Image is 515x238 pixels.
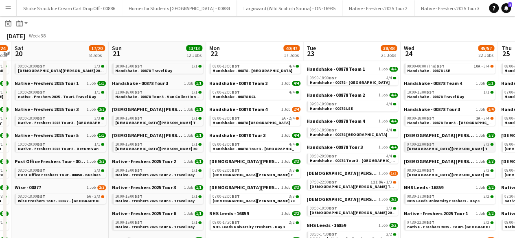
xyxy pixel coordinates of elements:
[310,127,396,137] a: 08:00-18:00BST4/4Handshake - 00878 [GEOGRAPHIC_DATA]
[370,180,378,184] span: 12I
[15,184,106,205] div: Wise - 008771 Job2/308:00-18:00BST5A•2/3Wise Freshers Tour - 00877 - [GEOGRAPHIC_DATA]
[487,185,495,190] span: 2/2
[407,194,493,203] a: 08:30-17:30BST2/2NHS Leeds University Freshers - Day 3
[112,184,203,210] div: Native - Freshers 2025 Tour 31 Job1/110:00-15:00BST1/1Native - Freshers 2025 Tour 3 - Travel Day
[281,159,290,164] span: 1 Job
[292,185,300,190] span: 3/3
[310,180,337,184] span: 07:00-22:00
[115,90,142,94] span: 11:00-16:00
[213,120,290,125] span: Handshake - 00878 Cardiff
[213,64,240,68] span: 08:00-18:00
[476,159,485,164] span: 1 Job
[307,144,398,150] a: Handshake - 00878 Tour 31 Job4/4
[307,118,398,124] a: Handshake - 00878 Team 41 Job4/4
[37,168,45,173] span: BST
[310,80,390,85] span: Handshake - 00878 - Manchester
[379,93,388,98] span: 1 Job
[112,54,203,80] div: Handshake - 00878 Team 41 Job1/110:00-15:00BST1/1Handshake - 00878 Travel Day
[134,90,142,95] span: BST
[97,159,106,164] span: 3/3
[426,90,434,95] span: BST
[232,116,240,121] span: BST
[209,106,300,132] div: Handshake - 00878 Team 41 Job2/408:00-23:00BST5A•2/4Handshake - 00878 [GEOGRAPHIC_DATA]
[94,64,100,68] span: 3/3
[487,133,495,138] span: 3/3
[307,66,398,92] div: Handshake - 00878 Team 11 Job4/408:00-18:00BST4/4Handshake - 00878 - [GEOGRAPHIC_DATA]
[476,185,485,190] span: 1 Job
[18,116,104,125] a: 08:00-18:00BST3/3Native - Freshers 2025 Tour 3 - [GEOGRAPHIC_DATA]
[37,116,45,121] span: BST
[37,142,45,147] span: BST
[386,154,392,158] span: 4/4
[329,153,337,159] span: BST
[407,120,511,125] span: Handshake - 00878 Tour 3 - Newcastle University Day 1
[97,185,106,190] span: 2/3
[192,168,197,172] span: 1/1
[307,118,398,144] div: Handshake - 00878 Team 41 Job4/408:00-18:00BST4/4Handshake - 00878 [GEOGRAPHIC_DATA]
[87,81,96,86] span: 1 Job
[289,168,295,172] span: 3/3
[115,142,202,151] a: 10:00-15:00BST1/1[DEMOGRAPHIC_DATA][PERSON_NAME] 2025 Tour 2 - 00848 - Travel Day
[307,144,398,170] div: Handshake - 00878 Tour 31 Job4/408:00-20:00BST4/4Handshake - 00878 Tour 3 - [GEOGRAPHIC_DATA]
[115,116,142,120] span: 10:00-15:00
[213,168,299,177] a: 07:00-22:00BST3/3[DEMOGRAPHIC_DATA][PERSON_NAME] Tour 1 - 00848 - [GEOGRAPHIC_DATA]
[17,0,122,16] button: Shake Shack Ice Cream Cart Drop Off - 00886
[232,194,240,199] span: BST
[15,184,106,190] a: Wise - 008771 Job2/3
[484,116,489,120] span: 3/4
[18,120,118,125] span: Native - Freshers 2025 Tour 3 - University of York
[18,172,177,177] span: Post Office Freshers Tour - 00850 - Business Design Centre (London)
[209,106,267,112] span: Handshake - 00878 Team 4
[407,64,493,68] div: •
[115,168,202,177] a: 10:00-15:00BST1/1Native - Freshers 2025 Tour 2 - Travel Day
[310,184,458,189] span: Lady Garden Tour 1 - 00848 - University of Leicester
[407,68,450,73] span: Handshake - 00878 LSE
[112,106,182,112] span: Lady Garden 2025 Tour 1 - 00848
[289,90,295,94] span: 4/4
[476,133,485,138] span: 1 Job
[426,168,434,173] span: BST
[310,179,396,189] a: 07:00-22:00BST12I8A•1/3[DEMOGRAPHIC_DATA][PERSON_NAME] Tour 1 - 00848 - [GEOGRAPHIC_DATA]
[404,80,495,86] a: Handshake - 00878 Team 41 Job1/1
[404,80,495,106] div: Handshake - 00878 Team 41 Job1/110:00-15:00BST1/1Handshake - 00878 Travel Day
[476,81,485,86] span: 1 Job
[307,170,398,196] div: [DEMOGRAPHIC_DATA][PERSON_NAME] 2025 Tour 1 - 008481 Job1/307:00-22:00BST12I8A•1/3[DEMOGRAPHIC_DA...
[484,90,489,94] span: 1/1
[386,180,392,184] span: 1/3
[115,146,252,151] span: Lady Garden 2025 Tour 2 - 00848 - Travel Day
[307,170,398,176] a: [DEMOGRAPHIC_DATA][PERSON_NAME] 2025 Tour 1 - 008481 Job1/3
[18,94,96,99] span: native - Freshers 2025 - Tour1 Travel Day
[213,146,305,151] span: Handshake - 00878 Tour 3 - Sheffield University
[15,54,106,80] div: [DEMOGRAPHIC_DATA][PERSON_NAME] 2025 Tour 2 - 008481 Job3/308:00-18:00BST3/3[DEMOGRAPHIC_DATA][PE...
[15,106,79,112] span: Native - Freshers 2025 Tour 3
[18,194,104,203] a: 08:00-18:00BST5A•2/3Wise Freshers Tour - 00877 - [GEOGRAPHIC_DATA]
[310,206,337,210] span: 08:00-18:00
[15,132,79,138] span: Native - Freshers 2025 Tour 5
[329,179,337,185] span: BST
[213,68,292,73] span: Handshake - 00878 - Manchester
[232,90,240,95] span: BST
[307,118,365,124] span: Handshake - 00878 Team 4
[18,142,104,151] a: 10:00-20:00BST1/1Native - Freshers 2025 Tour 5 - Return Van
[281,133,290,138] span: 1 Job
[94,168,100,172] span: 3/3
[209,106,300,112] a: Handshake - 00878 Team 41 Job2/4
[307,144,363,150] span: Handshake - 00878 Tour 3
[18,142,45,146] span: 10:00-20:00
[476,116,480,120] span: 3A
[404,184,495,190] a: NHS Leeds - 168591 Job2/2
[501,3,511,13] a: 1
[209,80,300,106] div: Handshake - 00878 Team 21 Job4/407:00-22:00BST4/4Handshake - 00878 KCL
[487,159,495,164] span: 3/3
[407,142,493,151] a: 07:00-22:00BST3/3[DEMOGRAPHIC_DATA][PERSON_NAME] Tour 1 - 00848 - [GEOGRAPHIC_DATA]
[112,184,176,190] span: Native - Freshers 2025 Tour 3
[329,127,337,133] span: BST
[484,168,489,172] span: 3/3
[292,133,300,138] span: 4/4
[112,132,203,138] a: [DEMOGRAPHIC_DATA][PERSON_NAME] 2025 Tour 2 - 008481 Job1/1
[307,196,377,202] span: Lady Garden 2025 Tour 2 - 00848
[426,142,434,147] span: BST
[115,120,243,125] span: Lady Garden Tour 1 - 00848 - Travel Day
[192,142,197,146] span: 1/1
[87,159,96,164] span: 1 Job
